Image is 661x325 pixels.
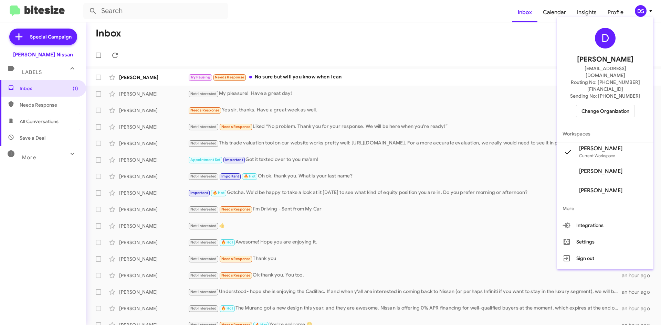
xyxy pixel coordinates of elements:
div: D [595,28,616,48]
span: [PERSON_NAME] [577,54,633,65]
button: Sign out [557,250,653,267]
span: [EMAIL_ADDRESS][DOMAIN_NAME] [565,65,645,79]
span: Current Workspace [579,153,615,158]
span: Sending No: [PHONE_NUMBER] [570,93,640,99]
span: [PERSON_NAME] [579,168,622,175]
button: Integrations [557,217,653,234]
button: Change Organization [576,105,635,117]
span: Change Organization [581,105,629,117]
button: Settings [557,234,653,250]
span: Routing No: [PHONE_NUMBER][FINANCIAL_ID] [565,79,645,93]
span: [PERSON_NAME] [579,145,622,152]
span: [PERSON_NAME] [579,187,622,194]
span: More [557,200,653,217]
span: Workspaces [557,126,653,142]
